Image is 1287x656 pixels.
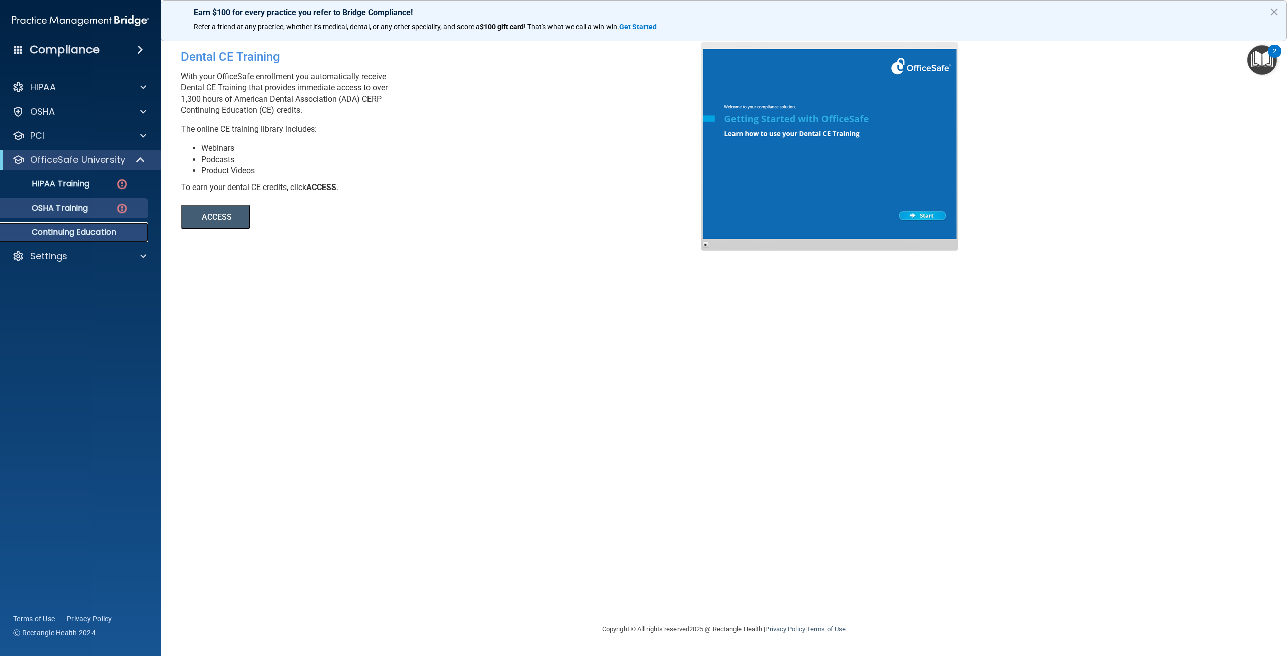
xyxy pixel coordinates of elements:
[181,182,709,193] div: To earn your dental CE credits, click .
[12,130,146,142] a: PCI
[1273,51,1276,64] div: 2
[7,227,144,237] p: Continuing Education
[12,81,146,93] a: HIPAA
[181,214,456,221] a: ACCESS
[30,106,55,118] p: OSHA
[201,154,709,165] li: Podcasts
[619,23,657,31] strong: Get Started
[67,614,112,624] a: Privacy Policy
[181,124,709,135] p: The online CE training library includes:
[306,182,336,192] b: ACCESS
[201,165,709,176] li: Product Videos
[7,203,88,213] p: OSHA Training
[619,23,658,31] a: Get Started
[765,625,805,633] a: Privacy Policy
[480,23,524,31] strong: $100 gift card
[13,628,96,638] span: Ⓒ Rectangle Health 2024
[30,154,125,166] p: OfficeSafe University
[12,11,149,31] img: PMB logo
[194,8,1254,17] p: Earn $100 for every practice you refer to Bridge Compliance!
[524,23,619,31] span: ! That's what we call a win-win.
[30,250,67,262] p: Settings
[30,43,100,57] h4: Compliance
[7,179,89,189] p: HIPAA Training
[12,106,146,118] a: OSHA
[12,250,146,262] a: Settings
[1247,45,1277,75] button: Open Resource Center, 2 new notifications
[30,81,56,93] p: HIPAA
[1113,585,1275,625] iframe: Drift Widget Chat Controller
[201,143,709,154] li: Webinars
[1269,4,1279,20] button: Close
[116,202,128,215] img: danger-circle.6113f641.png
[807,625,846,633] a: Terms of Use
[181,205,250,229] button: ACCESS
[181,42,709,71] div: Dental CE Training
[181,71,709,116] p: With your OfficeSafe enrollment you automatically receive Dental CE Training that provides immedi...
[12,154,146,166] a: OfficeSafe University
[540,613,907,645] div: Copyright © All rights reserved 2025 @ Rectangle Health | |
[194,23,480,31] span: Refer a friend at any practice, whether it's medical, dental, or any other speciality, and score a
[116,178,128,191] img: danger-circle.6113f641.png
[13,614,55,624] a: Terms of Use
[30,130,44,142] p: PCI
